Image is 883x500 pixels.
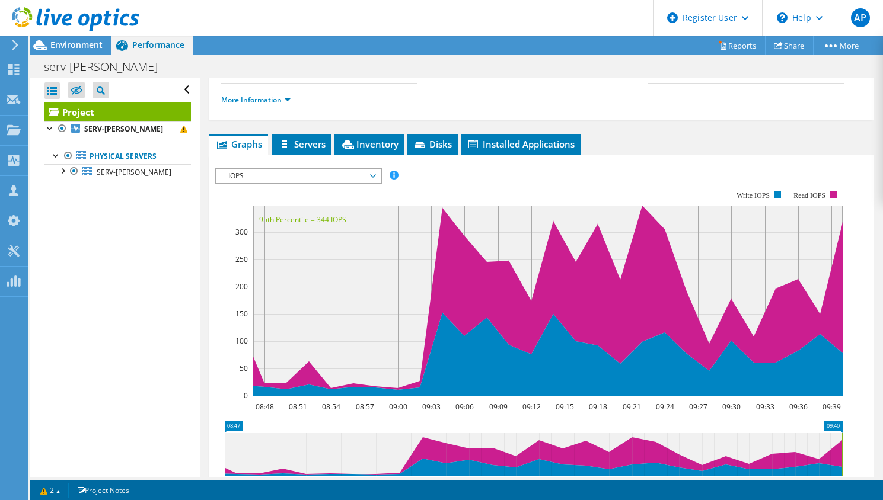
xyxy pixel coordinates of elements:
[737,191,770,200] text: Write IOPS
[235,227,248,237] text: 300
[44,149,191,164] a: Physical Servers
[97,167,171,177] span: SERV-[PERSON_NAME]
[44,121,191,137] a: SERV-[PERSON_NAME]
[44,102,191,121] a: Project
[235,254,248,264] text: 250
[235,309,248,319] text: 150
[789,402,807,412] text: 09:36
[422,402,440,412] text: 09:03
[555,402,573,412] text: 09:15
[255,402,273,412] text: 08:48
[132,39,184,50] span: Performance
[467,138,575,150] span: Installed Applications
[413,138,452,150] span: Disks
[259,214,346,225] text: 95th Percentile = 344 IOPS
[221,95,291,105] a: More Information
[50,39,103,50] span: Environment
[765,36,814,55] a: Share
[235,336,248,346] text: 100
[32,483,69,498] a: 2
[388,402,407,412] text: 09:00
[215,138,262,150] span: Graphs
[813,36,868,55] a: More
[489,402,507,412] text: 09:09
[655,402,674,412] text: 09:24
[622,402,640,412] text: 09:21
[84,124,163,134] b: SERV-[PERSON_NAME]
[321,402,340,412] text: 08:54
[851,8,870,27] span: AP
[39,60,176,73] h1: serv-[PERSON_NAME]
[244,390,248,400] text: 0
[340,138,399,150] span: Inventory
[688,402,707,412] text: 09:27
[822,402,840,412] text: 09:39
[793,191,825,200] text: Read IOPS
[777,12,788,23] svg: \n
[288,402,307,412] text: 08:51
[709,36,766,55] a: Reports
[240,363,248,373] text: 50
[722,402,740,412] text: 09:30
[44,164,191,180] a: SERV-[PERSON_NAME]
[278,138,326,150] span: Servers
[222,169,375,183] span: IOPS
[522,402,540,412] text: 09:12
[455,402,473,412] text: 09:06
[235,281,248,291] text: 200
[756,402,774,412] text: 09:33
[588,402,607,412] text: 09:18
[355,402,374,412] text: 08:57
[68,483,138,498] a: Project Notes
